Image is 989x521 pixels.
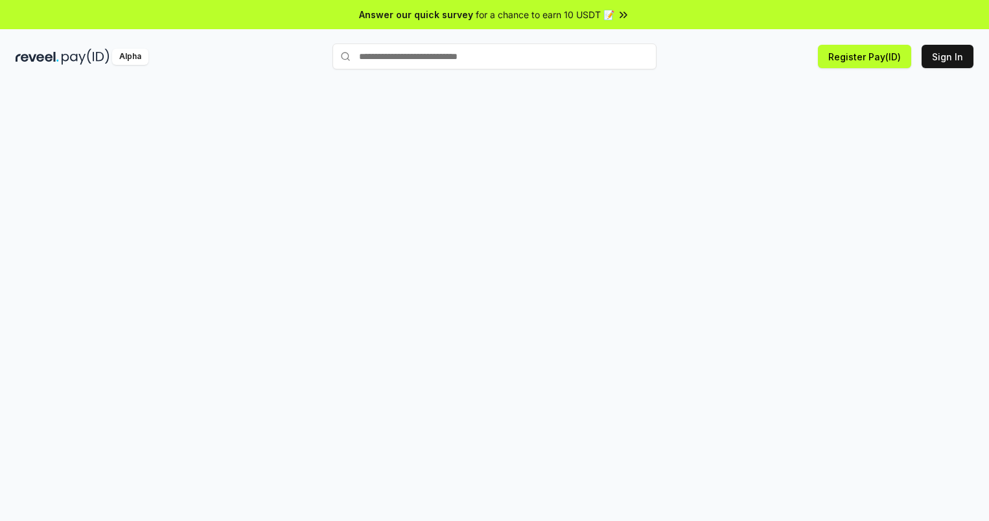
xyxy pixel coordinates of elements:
[62,49,110,65] img: pay_id
[922,45,973,68] button: Sign In
[16,49,59,65] img: reveel_dark
[818,45,911,68] button: Register Pay(ID)
[476,8,614,21] span: for a chance to earn 10 USDT 📝
[112,49,148,65] div: Alpha
[359,8,473,21] span: Answer our quick survey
